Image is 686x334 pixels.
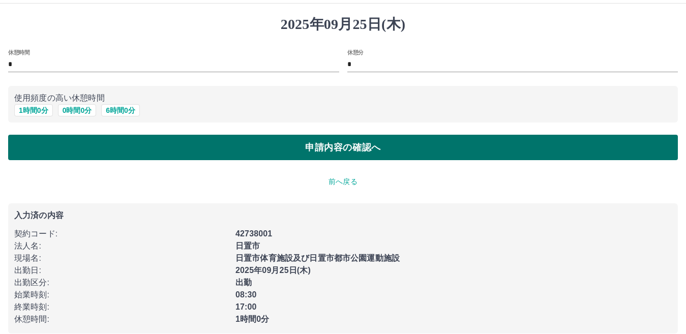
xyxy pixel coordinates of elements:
[235,278,252,287] b: 出勤
[235,229,272,238] b: 42738001
[8,16,678,33] h1: 2025年09月25日(木)
[8,48,29,56] label: 休憩時間
[8,135,678,160] button: 申請内容の確認へ
[14,277,229,289] p: 出勤区分 :
[14,92,672,104] p: 使用頻度の高い休憩時間
[14,289,229,301] p: 始業時刻 :
[14,211,672,220] p: 入力済の内容
[235,254,400,262] b: 日置市体育施設及び日置市都市公園運動施設
[14,240,229,252] p: 法人名 :
[14,228,229,240] p: 契約コード :
[235,290,257,299] b: 08:30
[58,104,97,116] button: 0時間0分
[235,266,311,275] b: 2025年09月25日(木)
[14,264,229,277] p: 出勤日 :
[235,315,270,323] b: 1時間0分
[14,313,229,325] p: 休憩時間 :
[347,48,364,56] label: 休憩分
[8,176,678,187] p: 前へ戻る
[14,301,229,313] p: 終業時刻 :
[101,104,140,116] button: 6時間0分
[14,104,53,116] button: 1時間0分
[14,252,229,264] p: 現場名 :
[235,241,260,250] b: 日置市
[235,302,257,311] b: 17:00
